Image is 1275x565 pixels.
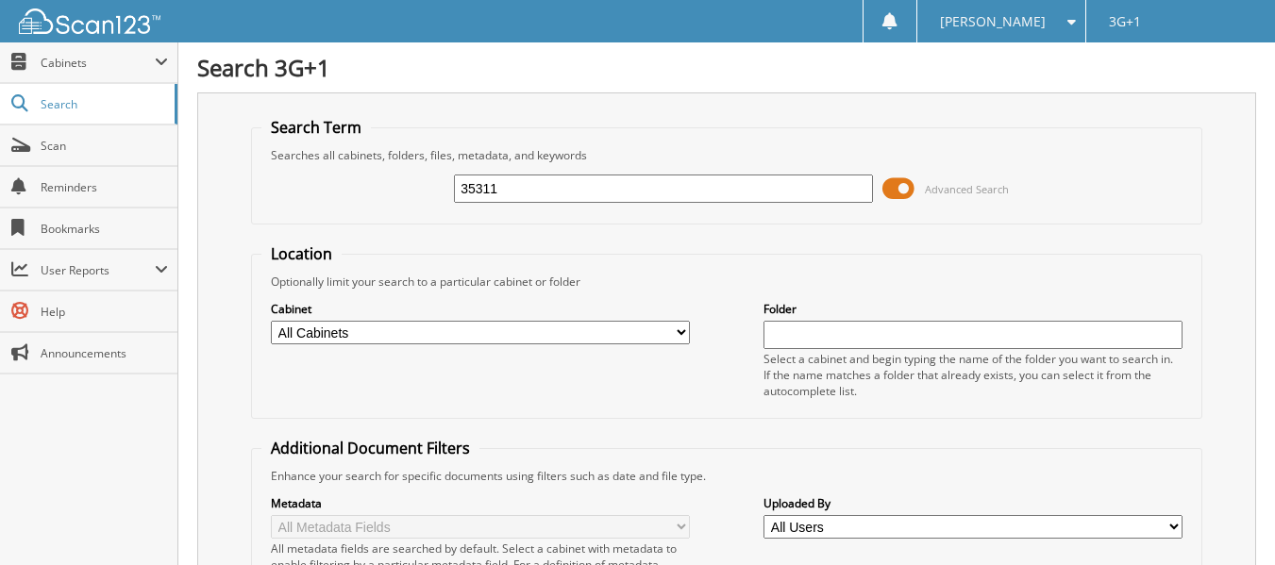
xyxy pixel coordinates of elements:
[41,96,165,112] span: Search
[763,351,1183,399] div: Select a cabinet and begin typing the name of the folder you want to search in. If the name match...
[261,438,479,458] legend: Additional Document Filters
[1181,474,1275,565] div: Widget de chat
[940,16,1046,27] span: [PERSON_NAME]
[261,468,1192,484] div: Enhance your search for specific documents using filters such as date and file type.
[261,147,1192,163] div: Searches all cabinets, folders, files, metadata, and keywords
[261,274,1192,290] div: Optionally limit your search to a particular cabinet or folder
[271,495,690,511] label: Metadata
[1181,474,1275,565] iframe: Chat Widget
[41,304,168,320] span: Help
[261,117,371,138] legend: Search Term
[925,182,1009,196] span: Advanced Search
[41,55,155,71] span: Cabinets
[41,179,168,195] span: Reminders
[197,52,1256,83] h1: Search 3G+1
[1109,16,1141,27] span: 3G+1
[271,301,690,317] label: Cabinet
[19,8,160,34] img: scan123-logo-white.svg
[41,138,168,154] span: Scan
[41,221,168,237] span: Bookmarks
[763,301,1183,317] label: Folder
[41,345,168,361] span: Announcements
[261,243,342,264] legend: Location
[763,495,1183,511] label: Uploaded By
[41,262,155,278] span: User Reports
